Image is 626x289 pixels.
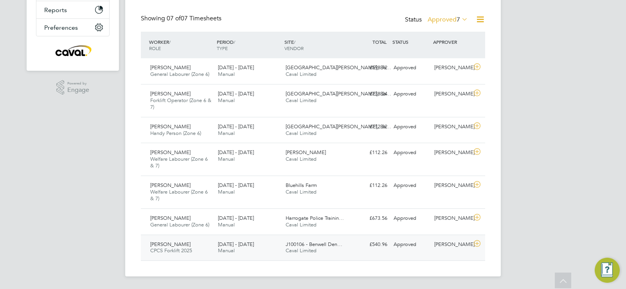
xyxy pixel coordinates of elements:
[218,90,254,97] span: [DATE] - [DATE]
[67,80,89,87] span: Powered by
[150,156,208,169] span: Welfare Labourer (Zone 6 & 7)
[286,64,391,71] span: [GEOGRAPHIC_DATA][PERSON_NAME], Be…
[372,39,387,45] span: TOTAL
[390,120,431,133] div: Approved
[44,6,67,14] span: Reports
[44,24,78,31] span: Preferences
[350,212,390,225] div: £673.56
[431,238,472,251] div: [PERSON_NAME]
[218,247,235,254] span: Manual
[286,182,317,188] span: Bluehills Farm
[431,146,472,159] div: [PERSON_NAME]
[431,61,472,74] div: [PERSON_NAME]
[217,45,228,51] span: TYPE
[215,35,282,55] div: PERIOD
[56,80,90,95] a: Powered byEngage
[150,123,191,130] span: [PERSON_NAME]
[595,258,620,283] button: Engage Resource Center
[150,130,201,136] span: Handy Person (Zone 6)
[218,123,254,130] span: [DATE] - [DATE]
[36,44,110,57] a: Go to home page
[431,35,472,49] div: APPROVER
[150,149,191,156] span: [PERSON_NAME]
[286,247,317,254] span: Caval Limited
[150,97,211,110] span: Forklift Operator (Zone 6 & 7)
[390,179,431,192] div: Approved
[286,130,317,136] span: Caval Limited
[218,97,235,104] span: Manual
[350,61,390,74] div: £598.72
[294,39,295,45] span: /
[150,182,191,188] span: [PERSON_NAME]
[286,188,317,195] span: Caval Limited
[286,156,317,162] span: Caval Limited
[350,146,390,159] div: £112.26
[390,238,431,251] div: Approved
[431,88,472,101] div: [PERSON_NAME]
[141,14,223,23] div: Showing
[284,45,304,51] span: VENDOR
[218,182,254,188] span: [DATE] - [DATE]
[218,215,254,221] span: [DATE] - [DATE]
[149,45,161,51] span: ROLE
[286,221,317,228] span: Caval Limited
[150,90,191,97] span: [PERSON_NAME]
[350,120,390,133] div: £712.32
[218,130,235,136] span: Manual
[218,241,254,248] span: [DATE] - [DATE]
[286,123,391,130] span: [GEOGRAPHIC_DATA][PERSON_NAME], Be…
[218,64,254,71] span: [DATE] - [DATE]
[36,19,109,36] button: Preferences
[150,221,209,228] span: General Labourer (Zone 6)
[286,241,342,248] span: J100106 - Benwell Den…
[218,221,235,228] span: Manual
[390,146,431,159] div: Approved
[150,71,209,77] span: General Labourer (Zone 6)
[282,35,350,55] div: SITE
[350,179,390,192] div: £112.26
[218,156,235,162] span: Manual
[167,14,181,22] span: 07 of
[218,71,235,77] span: Manual
[431,179,472,192] div: [PERSON_NAME]
[67,87,89,93] span: Engage
[150,188,208,202] span: Welfare Labourer (Zone 6 & 7)
[150,64,191,71] span: [PERSON_NAME]
[150,247,192,254] span: CPCS Forklift 2025
[286,149,326,156] span: [PERSON_NAME]
[53,44,92,57] img: caval-logo-retina.png
[457,16,460,23] span: 7
[431,212,472,225] div: [PERSON_NAME]
[234,39,235,45] span: /
[428,16,468,23] label: Approved
[390,61,431,74] div: Approved
[286,215,344,221] span: Harrogate Police Trainin…
[36,1,109,18] button: Reports
[169,39,171,45] span: /
[286,90,391,97] span: [GEOGRAPHIC_DATA][PERSON_NAME], Be…
[390,88,431,101] div: Approved
[218,149,254,156] span: [DATE] - [DATE]
[147,35,215,55] div: WORKER
[405,14,469,25] div: Status
[286,71,317,77] span: Caval Limited
[350,88,390,101] div: £738.24
[431,120,472,133] div: [PERSON_NAME]
[390,212,431,225] div: Approved
[150,215,191,221] span: [PERSON_NAME]
[286,97,317,104] span: Caval Limited
[167,14,221,22] span: 07 Timesheets
[390,35,431,49] div: STATUS
[350,238,390,251] div: £540.96
[218,188,235,195] span: Manual
[150,241,191,248] span: [PERSON_NAME]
